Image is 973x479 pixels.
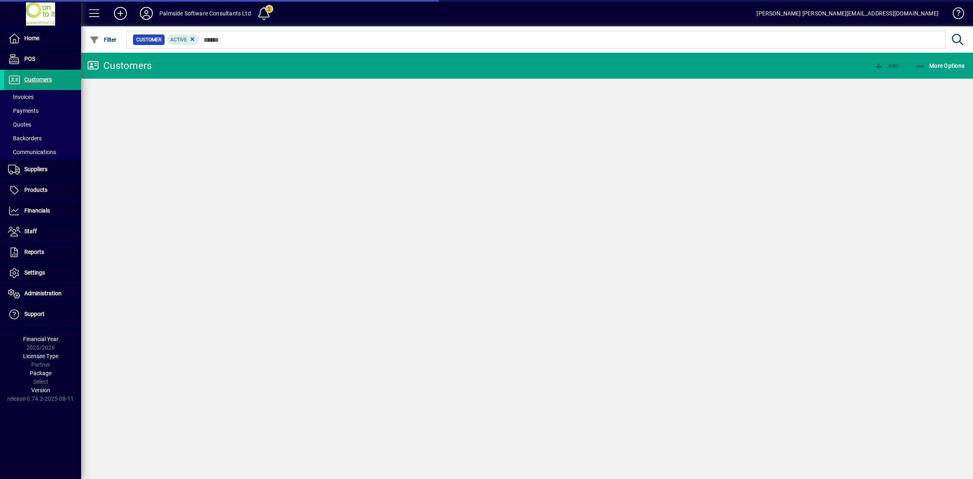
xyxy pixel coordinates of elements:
[24,207,50,214] span: Financials
[23,353,58,359] span: Licensee Type
[24,187,47,193] span: Products
[4,49,81,69] a: POS
[24,56,35,62] span: POS
[8,149,56,155] span: Communications
[90,37,117,43] span: Filter
[159,7,251,20] div: Palmside Software Consultants Ltd
[947,2,963,28] a: Knowledge Base
[4,28,81,49] a: Home
[4,118,81,131] a: Quotes
[4,201,81,221] a: Financials
[4,180,81,200] a: Products
[24,269,45,276] span: Settings
[167,34,199,45] mat-chip: Activation Status: Active
[4,159,81,180] a: Suppliers
[31,387,50,393] span: Version
[8,94,34,100] span: Invoices
[24,35,39,41] span: Home
[874,62,898,69] span: Add
[915,62,965,69] span: More Options
[87,59,152,72] div: Customers
[4,242,81,262] a: Reports
[4,145,81,159] a: Communications
[30,370,51,376] span: Package
[872,58,900,73] button: Add
[24,290,62,296] span: Administration
[4,104,81,118] a: Payments
[8,121,31,128] span: Quotes
[4,304,81,324] a: Support
[170,37,187,43] span: Active
[88,32,119,47] button: Filter
[4,131,81,145] a: Backorders
[4,90,81,104] a: Invoices
[133,6,159,21] button: Profile
[4,263,81,283] a: Settings
[23,336,58,342] span: Financial Year
[24,76,52,83] span: Customers
[24,249,44,255] span: Reports
[8,107,39,114] span: Payments
[107,6,133,21] button: Add
[24,311,45,317] span: Support
[136,36,161,44] span: Customer
[757,7,939,20] div: [PERSON_NAME] [PERSON_NAME][EMAIL_ADDRESS][DOMAIN_NAME]
[4,221,81,242] a: Staff
[24,228,37,234] span: Staff
[8,135,42,142] span: Backorders
[4,284,81,304] a: Administration
[913,58,967,73] button: More Options
[24,166,47,172] span: Suppliers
